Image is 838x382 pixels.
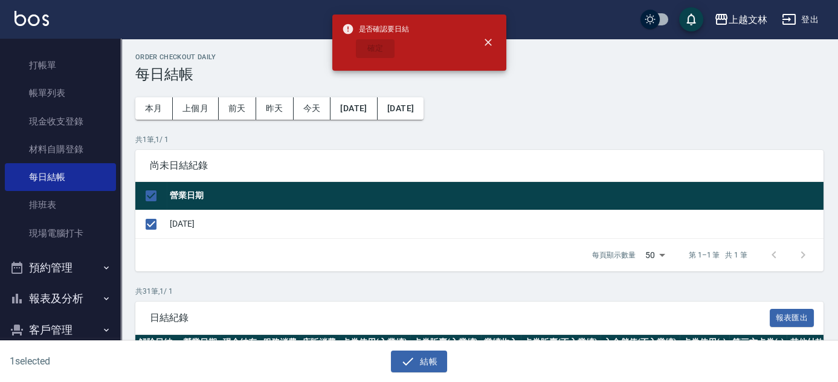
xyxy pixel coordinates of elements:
[5,252,116,283] button: 預約管理
[680,335,729,351] th: 卡券使用(-)
[729,335,787,351] th: 第三方卡券(-)
[777,8,823,31] button: 登出
[220,335,260,351] th: 現金結存
[640,239,669,271] div: 50
[150,160,809,172] span: 尚未日結紀錄
[135,66,823,83] h3: 每日結帳
[475,29,501,56] button: close
[294,97,331,120] button: 今天
[256,97,294,120] button: 昨天
[135,134,823,145] p: 共 1 筆, 1 / 1
[150,312,770,324] span: 日結紀錄
[15,11,49,26] img: Logo
[5,219,116,247] a: 現場電腦打卡
[167,210,823,238] td: [DATE]
[5,51,116,79] a: 打帳單
[135,335,180,351] th: 解除日結
[521,335,601,351] th: 卡券販賣(不入業績)
[5,79,116,107] a: 帳單列表
[689,250,747,261] p: 第 1–1 筆 共 1 筆
[5,108,116,135] a: 現金收支登錄
[729,12,767,27] div: 上越文林
[709,7,772,32] button: 上越文林
[219,97,256,120] button: 前天
[135,53,823,61] h2: Order checkout daily
[173,97,219,120] button: 上個月
[5,191,116,219] a: 排班表
[378,97,424,120] button: [DATE]
[391,351,447,373] button: 結帳
[679,7,703,31] button: save
[135,97,173,120] button: 本月
[5,314,116,346] button: 客戶管理
[592,250,636,261] p: 每頁顯示數量
[770,309,814,328] button: 報表匯出
[770,311,814,323] a: 報表匯出
[5,163,116,191] a: 每日結帳
[135,286,823,297] p: 共 31 筆, 1 / 1
[167,182,823,210] th: 營業日期
[299,335,339,351] th: 店販消費
[260,335,300,351] th: 服務消費
[342,23,410,35] span: 是否確認要日結
[180,335,220,351] th: 營業日期
[481,335,521,351] th: 業績收入
[10,354,207,369] h6: 1 selected
[410,335,482,351] th: 卡券販賣(入業績)
[601,335,680,351] th: 入金儲值(不入業績)
[339,335,410,351] th: 卡券使用(入業績)
[5,135,116,163] a: 材料自購登錄
[330,97,377,120] button: [DATE]
[5,283,116,314] button: 報表及分析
